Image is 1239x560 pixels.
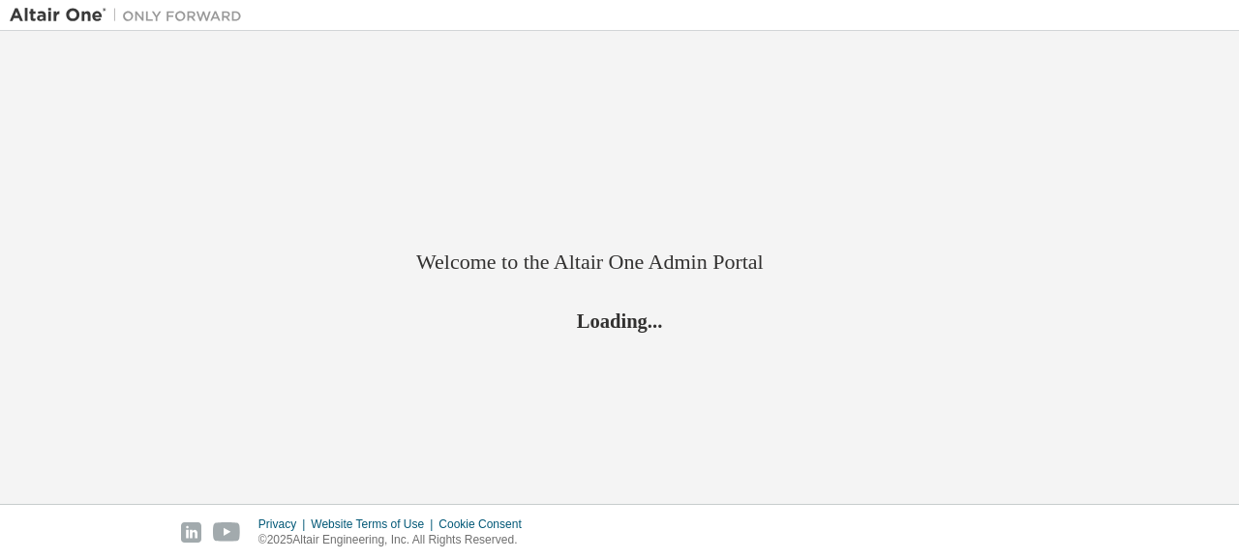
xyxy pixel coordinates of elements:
h2: Loading... [416,308,823,333]
div: Privacy [258,516,311,532]
img: youtube.svg [213,522,241,543]
div: Website Terms of Use [311,516,438,532]
img: Altair One [10,6,252,25]
img: linkedin.svg [181,522,201,543]
div: Cookie Consent [438,516,532,532]
p: © 2025 Altair Engineering, Inc. All Rights Reserved. [258,532,533,548]
h2: Welcome to the Altair One Admin Portal [416,249,823,276]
